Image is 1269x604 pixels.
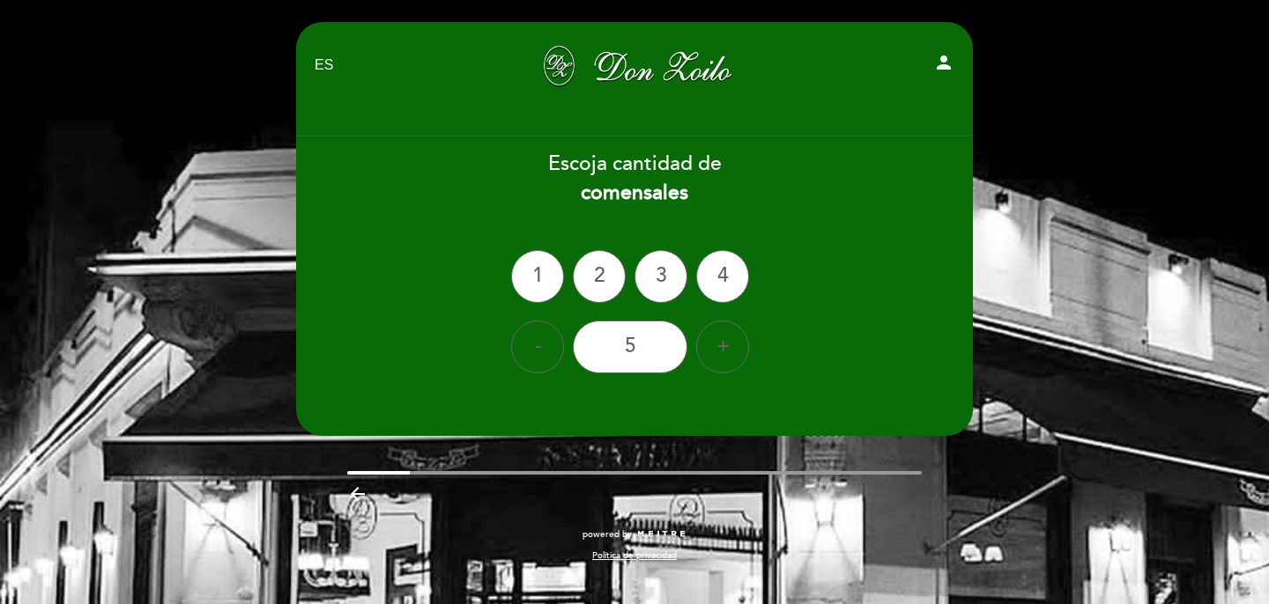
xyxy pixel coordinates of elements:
div: 3 [634,250,687,303]
div: 1 [511,250,564,303]
a: Política de privacidad [592,549,677,562]
div: 2 [573,250,626,303]
a: [PERSON_NAME] [524,41,745,90]
b: comensales [581,180,688,205]
button: person [933,52,954,79]
div: Escoja cantidad de [295,150,974,208]
span: powered by [583,528,632,541]
i: arrow_backward [347,483,368,505]
div: 4 [696,250,749,303]
div: + [696,320,749,373]
a: powered by [583,528,686,541]
i: person [933,52,954,73]
img: MEITRE [636,530,686,539]
div: 5 [573,320,687,373]
div: - [511,320,564,373]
